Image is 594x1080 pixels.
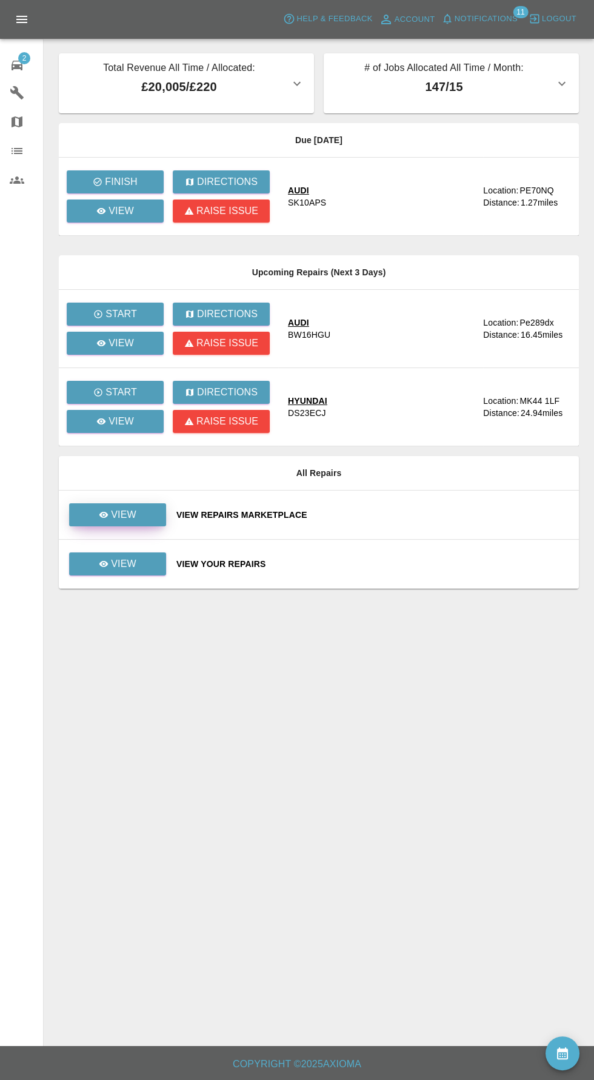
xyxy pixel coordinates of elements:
[10,1056,584,1073] h6: Copyright © 2025 Axioma
[483,184,569,209] a: Location:PE70NQDistance:1.27miles
[483,395,569,419] a: Location:MK44 1LFDistance:24.94miles
[67,410,164,433] a: View
[288,395,327,407] div: HYUNDAI
[111,557,136,571] p: View
[173,200,270,223] button: Raise issue
[173,410,270,433] button: Raise issue
[59,255,579,290] th: Upcoming Repairs (Next 3 Days)
[296,12,372,26] span: Help & Feedback
[288,395,473,419] a: HYUNDAIDS23ECJ
[68,509,167,519] a: View
[197,175,258,189] p: Directions
[521,407,569,419] div: 24.94 miles
[59,456,579,491] th: All Repairs
[288,317,473,341] a: AUDIBW16HGU
[69,552,166,575] a: View
[67,303,164,326] button: Start
[68,558,167,568] a: View
[196,336,258,350] p: Raise issue
[176,558,569,570] a: View Your Repairs
[483,329,519,341] div: Distance:
[546,1036,579,1070] button: availability
[173,303,270,326] button: Directions
[519,184,553,196] div: PE70NQ
[59,123,579,158] th: Due [DATE]
[108,336,134,350] p: View
[67,332,164,355] a: View
[483,407,519,419] div: Distance:
[513,6,528,18] span: 11
[105,385,137,400] p: Start
[197,385,258,400] p: Directions
[196,414,258,429] p: Raise issue
[173,332,270,355] button: Raise issue
[288,329,330,341] div: BW16HGU
[483,317,569,341] a: Location:Pe289dxDistance:16.45miles
[105,175,137,189] p: Finish
[455,12,518,26] span: Notifications
[519,317,553,329] div: Pe289dx
[324,53,579,113] button: # of Jobs Allocated All Time / Month:147/15
[288,184,326,196] div: AUDI
[288,317,330,329] div: AUDI
[483,196,519,209] div: Distance:
[173,170,270,193] button: Directions
[519,395,559,407] div: MK44 1LF
[105,307,137,321] p: Start
[521,329,569,341] div: 16.45 miles
[68,78,290,96] p: £20,005 / £220
[18,52,30,64] span: 2
[483,317,518,329] div: Location:
[111,508,136,522] p: View
[288,184,473,209] a: AUDISK10APS
[333,78,555,96] p: 147 / 15
[7,5,36,34] button: Open drawer
[376,10,438,29] a: Account
[108,414,134,429] p: View
[176,509,569,521] a: View Repairs Marketplace
[197,307,258,321] p: Directions
[288,407,326,419] div: DS23ECJ
[542,12,576,26] span: Logout
[196,204,258,218] p: Raise issue
[483,184,518,196] div: Location:
[67,200,164,223] a: View
[67,170,164,193] button: Finish
[108,204,134,218] p: View
[68,61,290,78] p: Total Revenue All Time / Allocated:
[280,10,375,29] button: Help & Feedback
[438,10,521,29] button: Notifications
[333,61,555,78] p: # of Jobs Allocated All Time / Month:
[395,13,435,27] span: Account
[69,503,166,526] a: View
[526,10,579,29] button: Logout
[173,381,270,404] button: Directions
[521,196,569,209] div: 1.27 miles
[288,196,326,209] div: SK10APS
[59,53,314,113] button: Total Revenue All Time / Allocated:£20,005/£220
[483,395,518,407] div: Location:
[67,381,164,404] button: Start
